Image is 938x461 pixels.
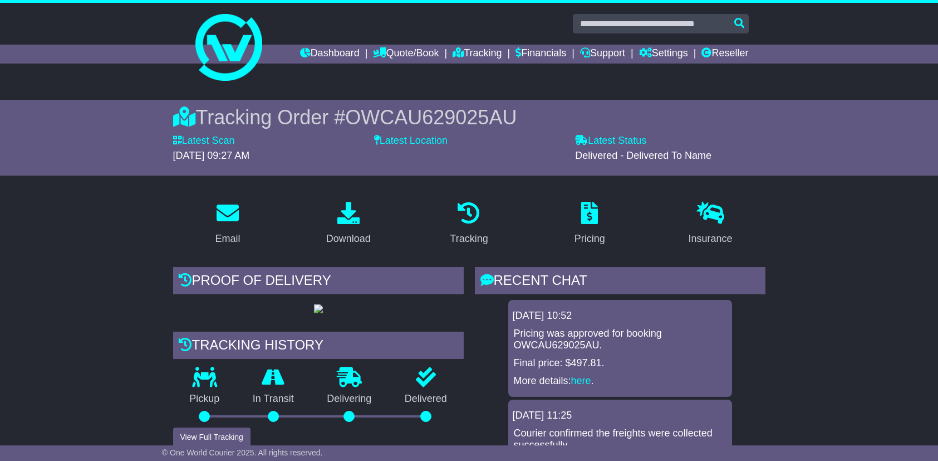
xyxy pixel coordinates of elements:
[575,135,646,147] label: Latest Status
[475,267,765,297] div: RECENT CHAT
[580,45,625,64] a: Support
[513,310,728,322] div: [DATE] 10:52
[513,410,728,422] div: [DATE] 11:25
[567,198,612,250] a: Pricing
[173,150,250,161] span: [DATE] 09:27 AM
[314,304,323,313] img: GetPodImage
[173,428,251,447] button: View Full Tracking
[514,375,726,387] p: More details: .
[388,393,464,405] p: Delivered
[374,135,448,147] label: Latest Location
[208,198,247,250] a: Email
[571,375,591,386] a: here
[311,393,389,405] p: Delivering
[319,198,378,250] a: Download
[173,267,464,297] div: Proof of Delivery
[173,332,464,362] div: Tracking history
[373,45,439,64] a: Quote/Book
[326,231,371,246] div: Download
[173,135,235,147] label: Latest Scan
[681,198,740,250] a: Insurance
[173,105,765,129] div: Tracking Order #
[574,231,605,246] div: Pricing
[514,328,726,352] p: Pricing was approved for booking OWCAU629025AU.
[300,45,360,64] a: Dashboard
[450,231,488,246] div: Tracking
[575,150,711,161] span: Delivered - Delivered To Name
[162,448,323,457] span: © One World Courier 2025. All rights reserved.
[236,393,311,405] p: In Transit
[345,106,517,129] span: OWCAU629025AU
[173,393,237,405] p: Pickup
[639,45,688,64] a: Settings
[443,198,495,250] a: Tracking
[515,45,566,64] a: Financials
[689,231,733,246] div: Insurance
[701,45,748,64] a: Reseller
[514,357,726,370] p: Final price: $497.81.
[453,45,502,64] a: Tracking
[514,428,726,452] p: Courier confirmed the freights were collected successfully.
[215,231,240,246] div: Email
